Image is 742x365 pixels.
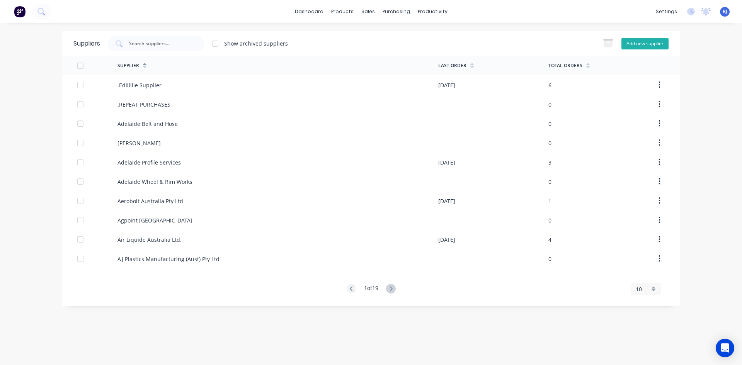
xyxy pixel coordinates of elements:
div: 6 [548,81,551,89]
div: Adelaide Wheel & Rim Works [117,178,192,186]
div: sales [357,6,379,17]
div: Total Orders [548,62,582,69]
div: Adelaide Profile Services [117,158,181,166]
div: settings [652,6,681,17]
div: Show archived suppliers [224,39,288,48]
div: productivity [414,6,451,17]
div: 0 [548,139,551,147]
div: Air Liquide Australia Ltd. [117,236,182,244]
div: Supplier [117,62,139,69]
div: Suppliers [73,39,100,48]
div: Agpoint [GEOGRAPHIC_DATA] [117,216,192,224]
div: Adelaide Belt and Hose [117,120,178,128]
div: Last Order [438,62,466,69]
button: Add new supplier [621,38,669,49]
div: [PERSON_NAME] [117,139,161,147]
div: 0 [548,178,551,186]
div: 1 [548,197,551,205]
div: Aerobolt Australia Pty Ltd [117,197,183,205]
div: purchasing [379,6,414,17]
span: BJ [723,8,727,15]
div: .REPEAT PURCHASES [117,100,170,109]
input: Search suppliers... [128,40,192,48]
div: 0 [548,120,551,128]
div: 3 [548,158,551,166]
div: [DATE] [438,158,455,166]
span: 10 [636,285,642,293]
div: 4 [548,236,551,244]
div: [DATE] [438,197,455,205]
img: Factory [14,6,26,17]
a: dashboard [291,6,327,17]
div: 0 [548,255,551,263]
div: AJ Plastics Manufacturing (Aust) Pty Ltd [117,255,220,263]
div: [DATE] [438,81,455,89]
div: 1 of 19 [364,284,378,294]
div: 0 [548,100,551,109]
div: 0 [548,216,551,224]
div: [DATE] [438,236,455,244]
div: Open Intercom Messenger [716,339,734,357]
div: products [327,6,357,17]
div: .Edillilie Supplier [117,81,162,89]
